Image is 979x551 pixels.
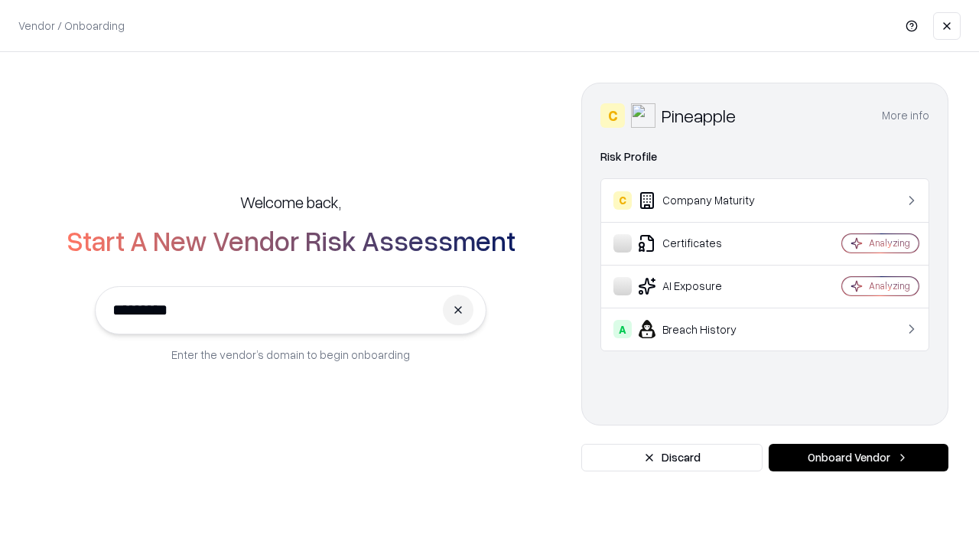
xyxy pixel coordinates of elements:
div: AI Exposure [613,277,796,295]
p: Vendor / Onboarding [18,18,125,34]
div: Certificates [613,234,796,253]
div: Risk Profile [600,148,929,166]
div: Analyzing [869,279,910,292]
button: More info [882,102,929,129]
h2: Start A New Vendor Risk Assessment [67,225,516,256]
p: Enter the vendor’s domain to begin onboarding [171,347,410,363]
h5: Welcome back, [240,191,341,213]
img: Pineapple [631,103,655,128]
div: C [600,103,625,128]
div: C [613,191,632,210]
div: A [613,320,632,338]
div: Analyzing [869,236,910,249]
button: Discard [581,444,763,471]
div: Pineapple [662,103,736,128]
button: Onboard Vendor [769,444,948,471]
div: Company Maturity [613,191,796,210]
div: Breach History [613,320,796,338]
